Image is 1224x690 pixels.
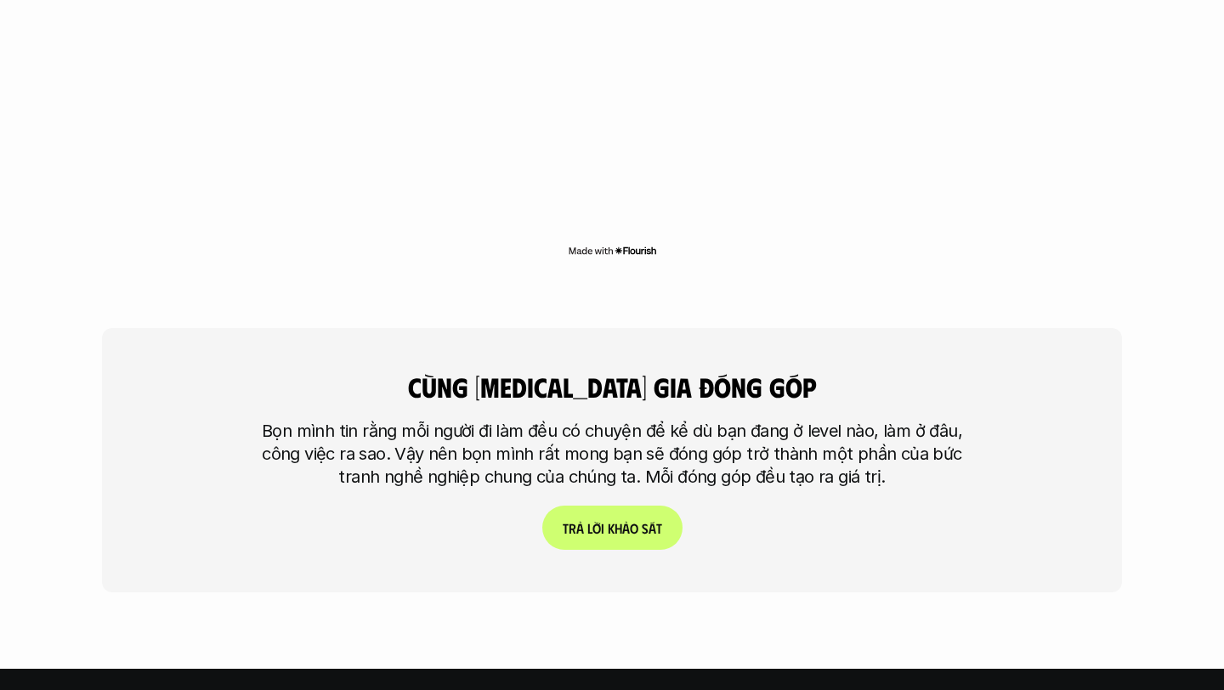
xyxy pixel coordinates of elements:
p: Bọn mình tin rằng mỗi người đi làm đều có chuyện để kể dù bạn đang ở level nào, làm ở đâu, công v... [251,420,973,489]
span: á [649,520,656,536]
span: t [656,520,662,536]
span: s [642,520,649,536]
span: ờ [592,520,601,536]
h4: cùng [MEDICAL_DATA] gia đóng góp [336,370,888,403]
span: i [601,520,604,536]
span: k [608,520,615,536]
span: T [563,520,569,536]
span: o [630,520,638,536]
span: r [569,520,576,536]
img: Made with Flourish [568,244,657,257]
span: ả [576,520,584,536]
span: ả [622,520,630,536]
span: h [615,520,622,536]
a: Trảlờikhảosát [542,506,683,550]
span: l [587,520,592,536]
